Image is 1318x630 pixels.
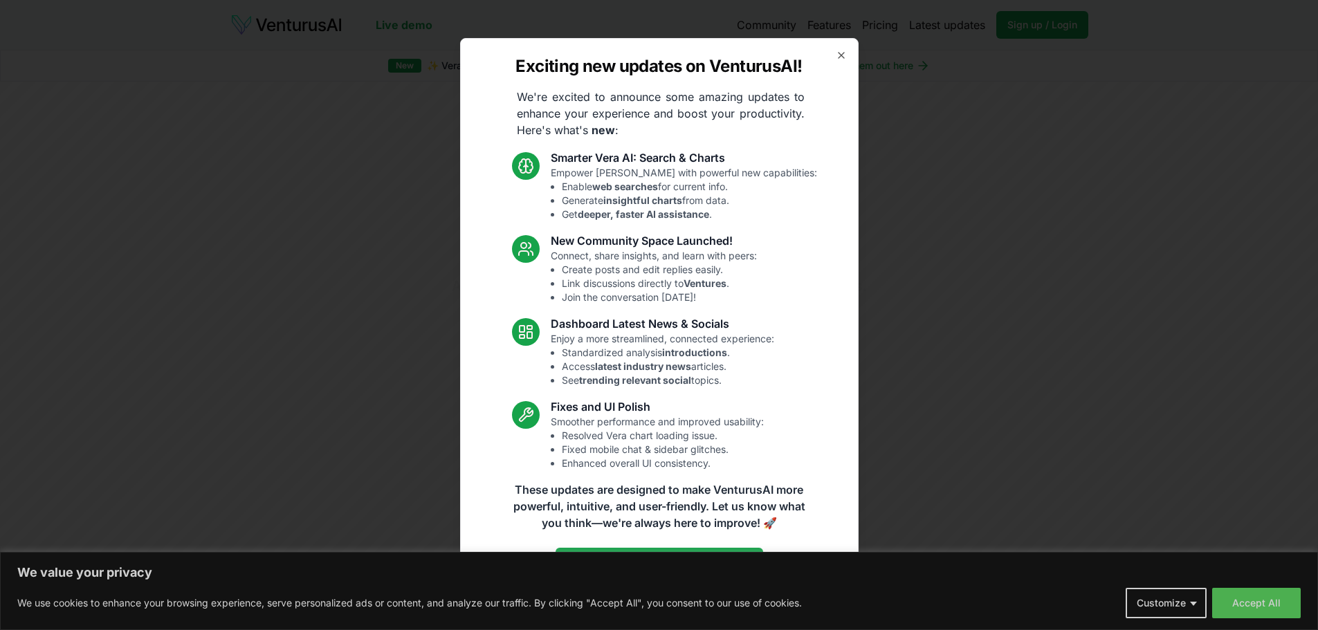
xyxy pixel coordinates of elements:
[562,429,764,443] li: Resolved Vera chart loading issue.
[551,166,817,221] p: Empower [PERSON_NAME] with powerful new capabilities:
[562,194,817,207] li: Generate from data.
[556,548,763,575] a: Read the full announcement on our blog!
[562,263,757,277] li: Create posts and edit replies easily.
[562,207,817,221] li: Get .
[592,123,615,137] strong: new
[578,208,709,220] strong: deeper, faster AI assistance
[506,89,816,138] p: We're excited to announce some amazing updates to enhance your experience and boost your producti...
[551,398,764,415] h3: Fixes and UI Polish
[551,249,757,304] p: Connect, share insights, and learn with peers:
[684,277,726,289] strong: Ventures
[579,374,691,386] strong: trending relevant social
[562,360,774,373] li: Access articles.
[562,346,774,360] li: Standardized analysis .
[595,360,691,372] strong: latest industry news
[562,443,764,456] li: Fixed mobile chat & sidebar glitches.
[603,194,682,206] strong: insightful charts
[551,415,764,470] p: Smoother performance and improved usability:
[515,55,802,77] h2: Exciting new updates on VenturusAI!
[551,332,774,387] p: Enjoy a more streamlined, connected experience:
[551,149,817,166] h3: Smarter Vera AI: Search & Charts
[562,180,817,194] li: Enable for current info.
[551,315,774,332] h3: Dashboard Latest News & Socials
[504,481,814,531] p: These updates are designed to make VenturusAI more powerful, intuitive, and user-friendly. Let us...
[662,346,727,358] strong: introductions
[562,456,764,470] li: Enhanced overall UI consistency.
[551,232,757,249] h3: New Community Space Launched!
[562,290,757,304] li: Join the conversation [DATE]!
[562,373,774,387] li: See topics.
[562,277,757,290] li: Link discussions directly to .
[592,180,658,192] strong: web searches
